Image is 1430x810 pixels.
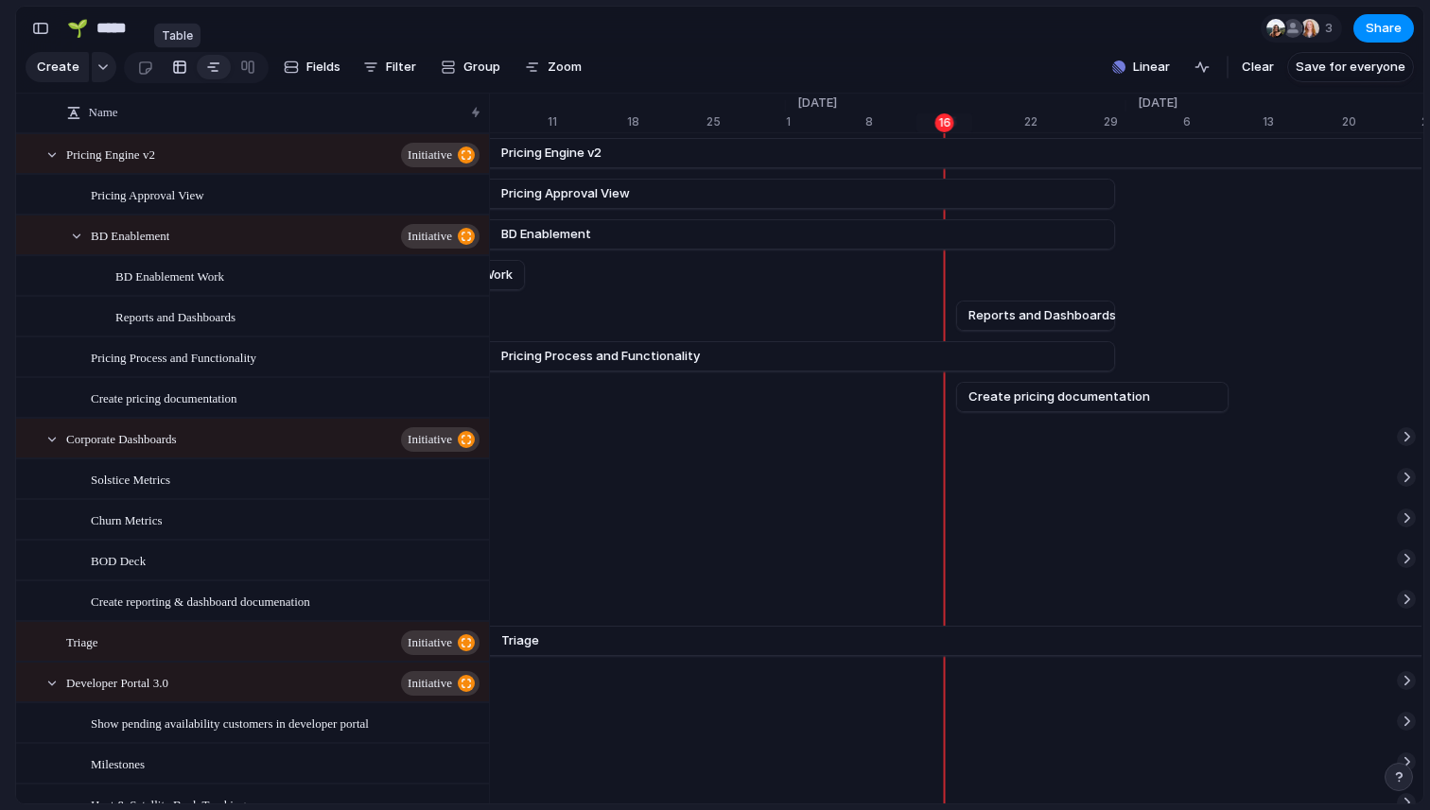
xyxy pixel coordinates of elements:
span: Reports and Dashboards [115,305,235,327]
button: Linear [1105,53,1177,81]
span: Create pricing documentation [91,387,237,408]
button: Filter [356,52,424,82]
div: Table [154,24,201,48]
span: Clear [1242,58,1274,77]
span: Create [37,58,79,77]
a: Pricing Approval View [95,180,1103,208]
button: initiative [401,224,480,249]
button: initiative [401,671,480,696]
span: Pricing Approval View [501,184,630,203]
span: Share [1366,19,1402,38]
button: Save for everyone [1287,52,1414,82]
span: BD Enablement [501,225,591,244]
div: 8 [865,113,945,130]
span: Solstice Metrics [91,468,170,490]
div: 🌱 [67,15,88,41]
button: Share [1353,14,1414,43]
button: initiative [401,143,480,167]
span: Save for everyone [1296,58,1405,77]
span: Pricing Approval View [91,183,204,205]
span: Create reporting & dashboard documenation [91,590,310,612]
span: Linear [1133,58,1170,77]
span: Reports and Dashboards [968,306,1116,325]
a: Create pricing documentation [968,383,1216,411]
span: initiative [408,670,452,697]
div: 29 [1104,113,1126,130]
span: initiative [408,426,452,453]
span: Triage [66,630,97,652]
div: 11 [548,113,627,130]
div: 16 [935,113,954,132]
span: Group [463,58,500,77]
button: Fields [276,52,348,82]
span: Triage [501,631,539,650]
span: BD Enablement Work [115,265,224,286]
span: Pricing Process and Functionality [501,347,700,366]
span: initiative [408,629,452,656]
span: initiative [408,142,452,168]
div: 1 [786,113,865,130]
div: 25 [706,113,786,130]
button: 🌱 [62,13,93,43]
div: 13 [1263,113,1342,130]
span: [DATE] [786,94,848,112]
div: 6 [1183,113,1263,130]
span: BD Enablement [91,224,169,246]
span: BOD Deck [91,549,146,571]
span: Pricing Engine v2 [501,144,602,163]
span: initiative [408,223,452,250]
span: Developer Portal 3.0 [66,671,168,693]
span: Pricing Engine v2 [66,143,155,164]
button: Zoom [517,52,589,82]
div: 4 [468,113,548,130]
span: Filter [386,58,416,77]
span: Show pending availability customers in developer portal [91,712,369,733]
div: 15 [945,113,1024,130]
div: 18 [627,113,706,130]
button: Group [431,52,510,82]
button: Clear [1234,52,1282,82]
button: initiative [401,427,480,452]
div: 22 [1024,113,1104,130]
span: Corporate Dashboards [66,427,177,449]
div: 20 [1342,113,1421,130]
span: [DATE] [1126,94,1189,112]
button: initiative [401,630,480,655]
span: Fields [306,58,340,77]
span: 3 [1325,19,1338,38]
span: Milestones [91,752,145,774]
a: Pricing Process and Functionality [458,342,1103,371]
span: Churn Metrics [91,508,162,530]
button: Create [26,52,89,82]
span: Pricing Process and Functionality [91,346,256,368]
span: Zoom [548,58,582,77]
a: Reports and Dashboards [968,302,1103,330]
span: Create pricing documentation [968,388,1150,406]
